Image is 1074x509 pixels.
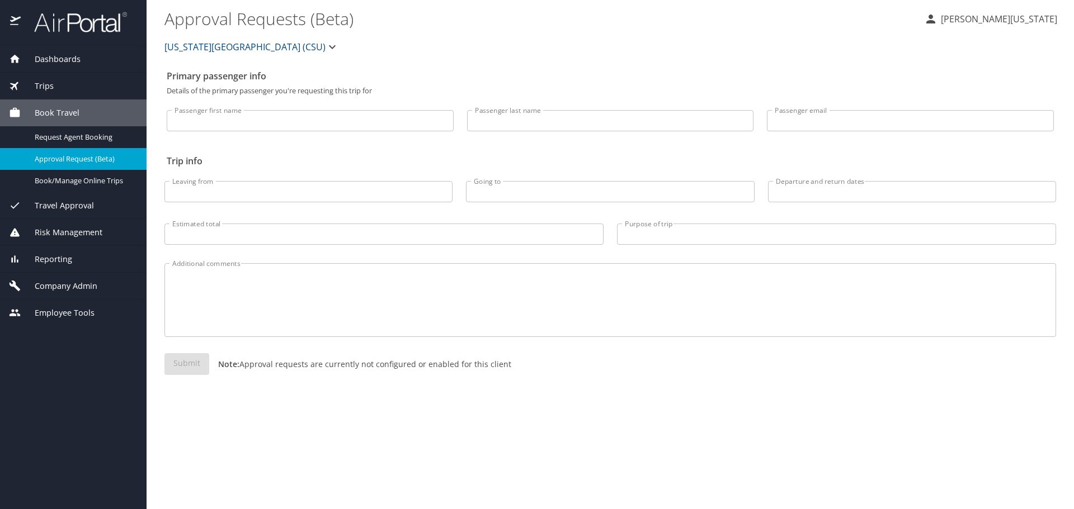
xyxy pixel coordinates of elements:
[21,307,95,319] span: Employee Tools
[167,67,1054,85] h2: Primary passenger info
[21,107,79,119] span: Book Travel
[22,11,127,33] img: airportal-logo.png
[209,358,511,370] p: Approval requests are currently not configured or enabled for this client
[35,132,133,142] span: Request Agent Booking
[21,80,54,92] span: Trips
[164,39,326,55] span: [US_STATE][GEOGRAPHIC_DATA] (CSU)
[938,12,1057,26] p: [PERSON_NAME][US_STATE]
[160,36,343,58] button: [US_STATE][GEOGRAPHIC_DATA] (CSU)
[21,199,94,212] span: Travel Approval
[167,87,1054,94] p: Details of the primary passenger you're requesting this trip for
[35,175,133,186] span: Book/Manage Online Trips
[10,11,22,33] img: icon-airportal.png
[920,9,1062,29] button: [PERSON_NAME][US_STATE]
[164,1,915,36] h1: Approval Requests (Beta)
[21,280,97,292] span: Company Admin
[218,359,239,369] strong: Note:
[21,253,72,265] span: Reporting
[167,152,1054,170] h2: Trip info
[21,226,102,239] span: Risk Management
[35,154,133,164] span: Approval Request (Beta)
[21,53,81,65] span: Dashboards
